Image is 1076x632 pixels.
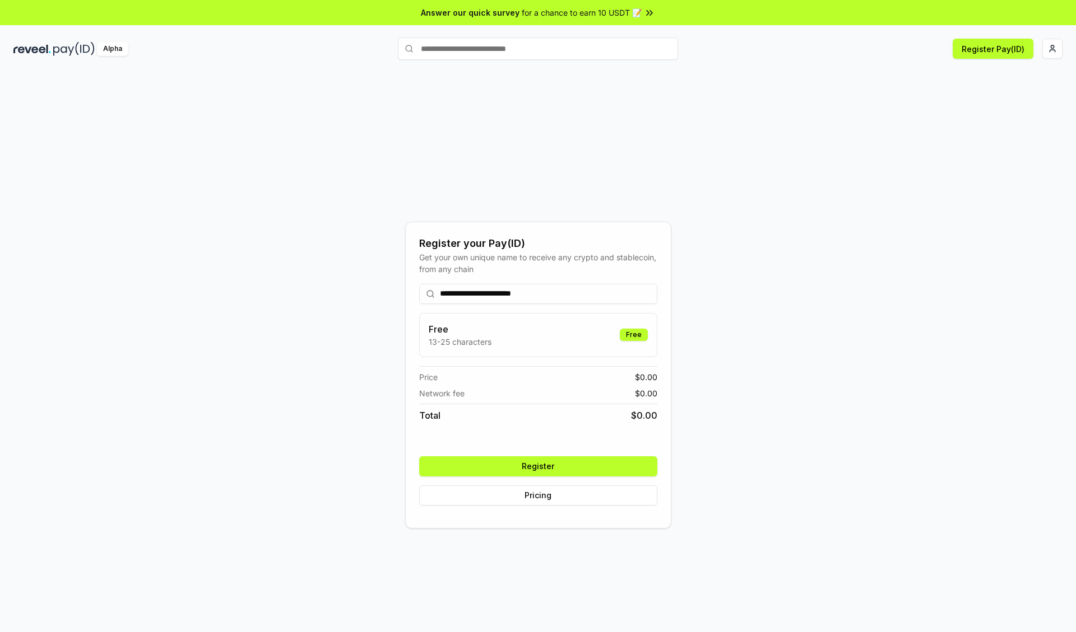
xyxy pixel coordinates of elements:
[419,387,465,399] span: Network fee
[419,456,657,476] button: Register
[419,485,657,505] button: Pricing
[53,42,95,56] img: pay_id
[635,371,657,383] span: $ 0.00
[635,387,657,399] span: $ 0.00
[429,322,491,336] h3: Free
[421,7,520,18] span: Answer our quick survey
[429,336,491,348] p: 13-25 characters
[522,7,642,18] span: for a chance to earn 10 USDT 📝
[419,371,438,383] span: Price
[620,329,648,341] div: Free
[13,42,51,56] img: reveel_dark
[953,39,1033,59] button: Register Pay(ID)
[419,251,657,275] div: Get your own unique name to receive any crypto and stablecoin, from any chain
[419,409,440,422] span: Total
[631,409,657,422] span: $ 0.00
[419,236,657,251] div: Register your Pay(ID)
[97,42,128,56] div: Alpha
